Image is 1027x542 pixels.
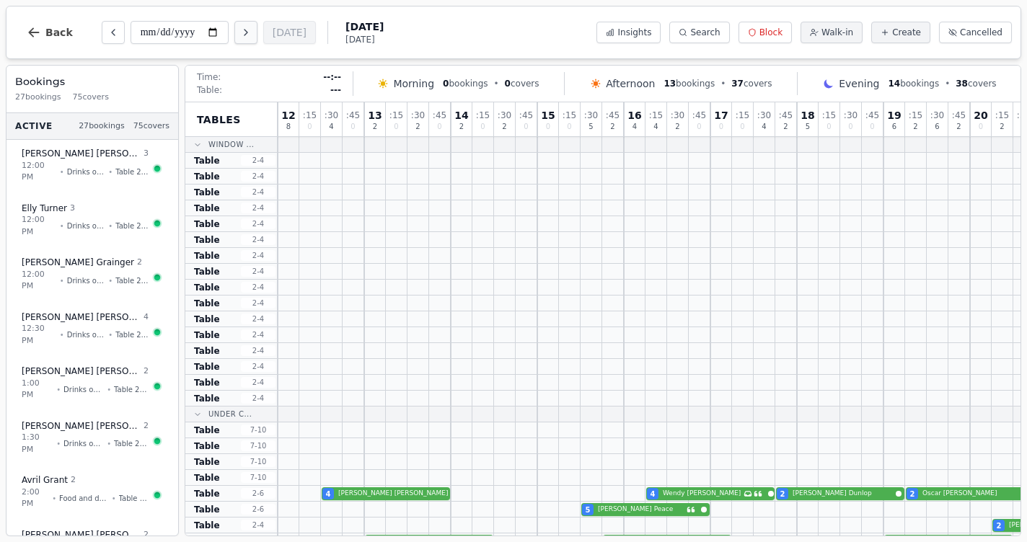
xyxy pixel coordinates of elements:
[498,111,511,120] span: : 30
[22,474,68,486] span: Avril Grant
[351,123,355,130] span: 0
[67,329,106,340] span: Drinks only
[22,203,67,214] span: Elly Turner
[567,123,571,130] span: 0
[194,361,220,373] span: Table
[22,269,57,293] span: 12:00 PM
[133,120,169,133] span: 75 covers
[241,187,276,197] span: 2 - 4
[12,195,172,246] button: Elly Turner312:00 PM•Drinks only•Table 214
[67,166,106,177] span: Drinks only
[108,275,113,286] span: •
[194,329,220,341] span: Table
[323,71,341,83] span: --:--
[70,203,75,215] span: 3
[995,111,1009,120] span: : 15
[443,78,488,89] span: bookings
[241,234,276,245] span: 2 - 4
[740,123,744,130] span: 0
[997,520,1002,531] span: 2
[67,221,106,231] span: Drinks only
[584,111,598,120] span: : 30
[757,111,771,120] span: : 30
[345,34,384,45] span: [DATE]
[411,111,425,120] span: : 30
[241,314,276,324] span: 2 - 4
[974,110,987,120] span: 20
[67,275,106,286] span: Drinks only
[12,249,172,301] button: [PERSON_NAME] Grainger212:00 PM•Drinks only•Table 213
[888,78,939,89] span: bookings
[610,123,614,130] span: 2
[79,120,125,133] span: 27 bookings
[952,111,966,120] span: : 45
[821,27,853,38] span: Walk-in
[731,79,744,89] span: 37
[606,111,620,120] span: : 45
[329,123,333,130] span: 4
[389,111,403,120] span: : 15
[454,110,468,120] span: 14
[241,203,276,213] span: 2 - 4
[606,76,655,91] span: Afternoon
[115,221,149,231] span: Table 214
[15,15,84,50] button: Back
[736,111,749,120] span: : 15
[519,111,533,120] span: : 45
[194,250,220,262] span: Table
[956,79,968,89] span: 38
[303,111,317,120] span: : 15
[939,22,1012,43] button: Cancelled
[208,139,255,150] span: Window ...
[115,275,149,286] span: Table 213
[719,123,723,130] span: 0
[137,257,142,269] span: 2
[194,234,220,246] span: Table
[144,311,149,324] span: 4
[909,111,922,120] span: : 15
[839,76,879,91] span: Evening
[697,123,701,130] span: 0
[892,123,896,130] span: 6
[263,21,316,44] button: [DATE]
[286,123,291,130] span: 8
[144,365,149,378] span: 2
[22,257,134,268] span: [PERSON_NAME] Grainger
[326,489,331,499] span: 4
[194,298,220,309] span: Table
[780,489,785,499] span: 2
[194,425,220,436] span: Table
[194,504,220,515] span: Table
[241,345,276,356] span: 2 - 4
[115,329,149,340] span: Table 205
[338,489,448,499] span: [PERSON_NAME] [PERSON_NAME]
[720,78,726,89] span: •
[956,123,961,130] span: 2
[627,110,641,120] span: 16
[801,110,814,120] span: 18
[754,489,762,498] svg: Customer message
[22,160,57,184] span: 12:00 PM
[956,78,996,89] span: covers
[888,79,900,89] span: 14
[194,472,220,484] span: Table
[52,493,56,504] span: •
[114,438,149,449] span: Table 213
[731,78,772,89] span: covers
[394,123,398,130] span: 0
[887,110,901,120] span: 19
[22,311,141,323] span: [PERSON_NAME] [PERSON_NAME]
[73,92,109,104] span: 75 covers
[107,384,111,395] span: •
[433,111,446,120] span: : 45
[194,314,220,325] span: Table
[913,123,917,130] span: 2
[63,384,104,395] span: Drinks only
[22,365,141,377] span: [PERSON_NAME] [PERSON_NAME]
[241,155,276,166] span: 2 - 4
[22,529,141,541] span: [PERSON_NAME] [PERSON_NAME]
[22,420,141,432] span: [PERSON_NAME] [PERSON_NAME]
[12,140,172,192] button: [PERSON_NAME] [PERSON_NAME]312:00 PM•Drinks only•Table 209
[22,432,53,456] span: 1:30 PM
[922,489,1023,499] span: Oscar [PERSON_NAME]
